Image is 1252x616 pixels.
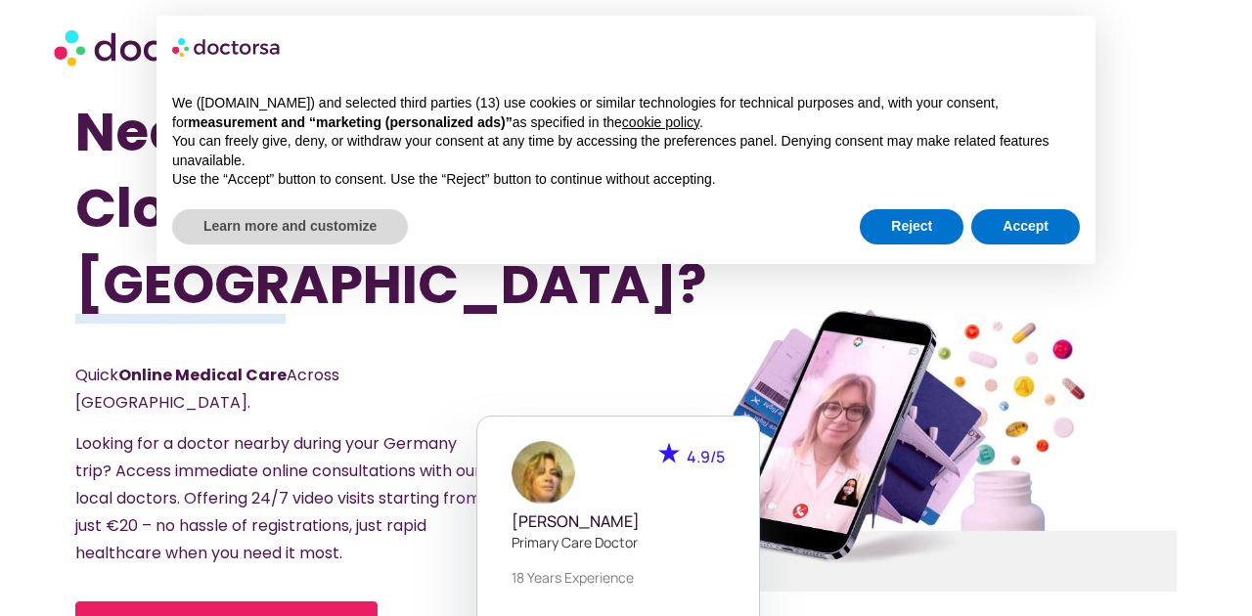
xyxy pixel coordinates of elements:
[512,512,725,531] h5: [PERSON_NAME]
[172,132,1080,170] p: You can freely give, deny, or withdraw your consent at any time by accessing the preferences pane...
[971,209,1080,244] button: Accept
[188,114,512,130] strong: measurement and “marketing (personalized ads)”
[622,114,699,130] a: cookie policy
[172,94,1080,132] p: We ([DOMAIN_NAME]) and selected third parties (13) use cookies or similar technologies for techni...
[172,209,408,244] button: Learn more and customize
[75,432,481,564] span: Looking for a doctor nearby during your Germany trip? Access immediate online consultations with ...
[860,209,963,244] button: Reject
[512,532,725,552] p: Primary care doctor
[172,170,1080,190] p: Use the “Accept” button to consent. Use the “Reject” button to continue without accepting.
[75,364,339,414] span: Quick Across [GEOGRAPHIC_DATA].
[172,31,282,63] img: logo
[512,567,725,588] p: 18 years experience
[75,94,544,323] h1: Need a Doctor Close By in [GEOGRAPHIC_DATA]?
[687,446,725,467] span: 4.9/5
[118,364,287,386] strong: Online Medical Care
